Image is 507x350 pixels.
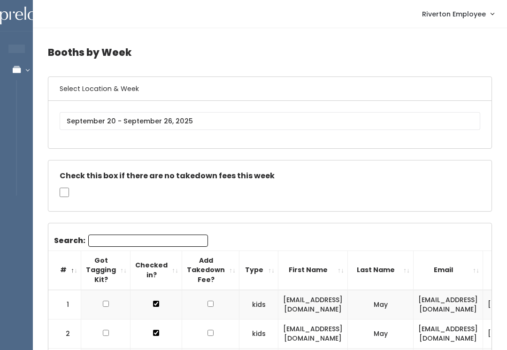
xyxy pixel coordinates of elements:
[348,251,414,289] th: Last Name: activate to sort column ascending
[54,235,208,247] label: Search:
[413,4,503,24] a: Riverton Employee
[422,9,486,19] span: Riverton Employee
[414,251,483,289] th: Email: activate to sort column ascending
[60,172,480,180] h5: Check this box if there are no takedown fees this week
[239,319,278,348] td: kids
[278,251,348,289] th: First Name: activate to sort column ascending
[48,290,81,320] td: 1
[60,112,480,130] input: September 20 - September 26, 2025
[278,290,348,320] td: [EMAIL_ADDRESS][DOMAIN_NAME]
[48,39,492,65] h4: Booths by Week
[348,290,414,320] td: May
[414,319,483,348] td: [EMAIL_ADDRESS][DOMAIN_NAME]
[239,290,278,320] td: kids
[48,251,81,289] th: #: activate to sort column descending
[48,319,81,348] td: 2
[239,251,278,289] th: Type: activate to sort column ascending
[81,251,131,289] th: Got Tagging Kit?: activate to sort column ascending
[131,251,182,289] th: Checked in?: activate to sort column ascending
[414,290,483,320] td: [EMAIL_ADDRESS][DOMAIN_NAME]
[48,77,492,101] h6: Select Location & Week
[182,251,239,289] th: Add Takedown Fee?: activate to sort column ascending
[348,319,414,348] td: May
[88,235,208,247] input: Search:
[278,319,348,348] td: [EMAIL_ADDRESS][DOMAIN_NAME]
